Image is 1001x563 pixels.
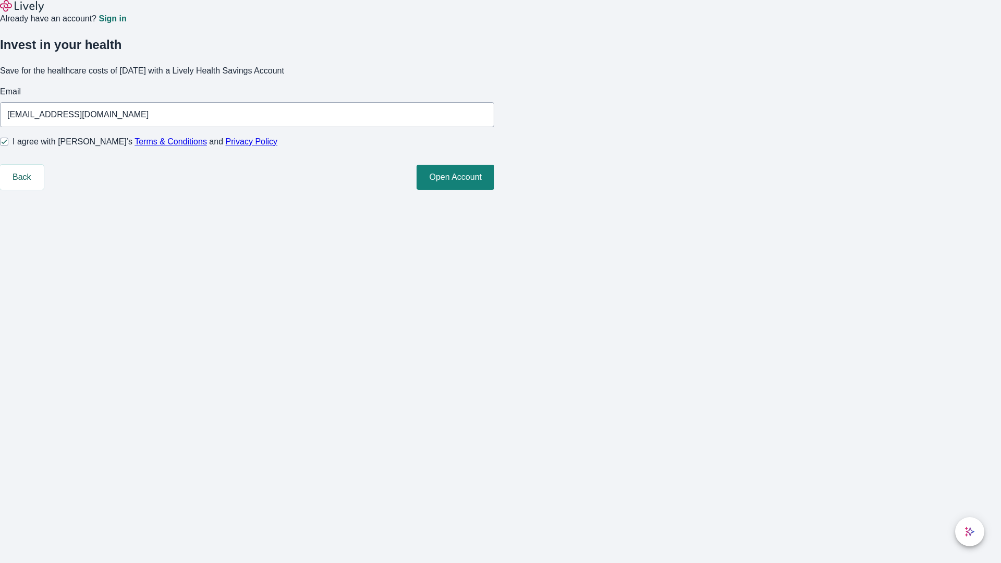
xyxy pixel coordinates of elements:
a: Sign in [99,15,126,23]
span: I agree with [PERSON_NAME]’s and [13,136,277,148]
button: Open Account [417,165,494,190]
a: Privacy Policy [226,137,278,146]
button: chat [955,517,984,546]
a: Terms & Conditions [135,137,207,146]
svg: Lively AI Assistant [965,527,975,537]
